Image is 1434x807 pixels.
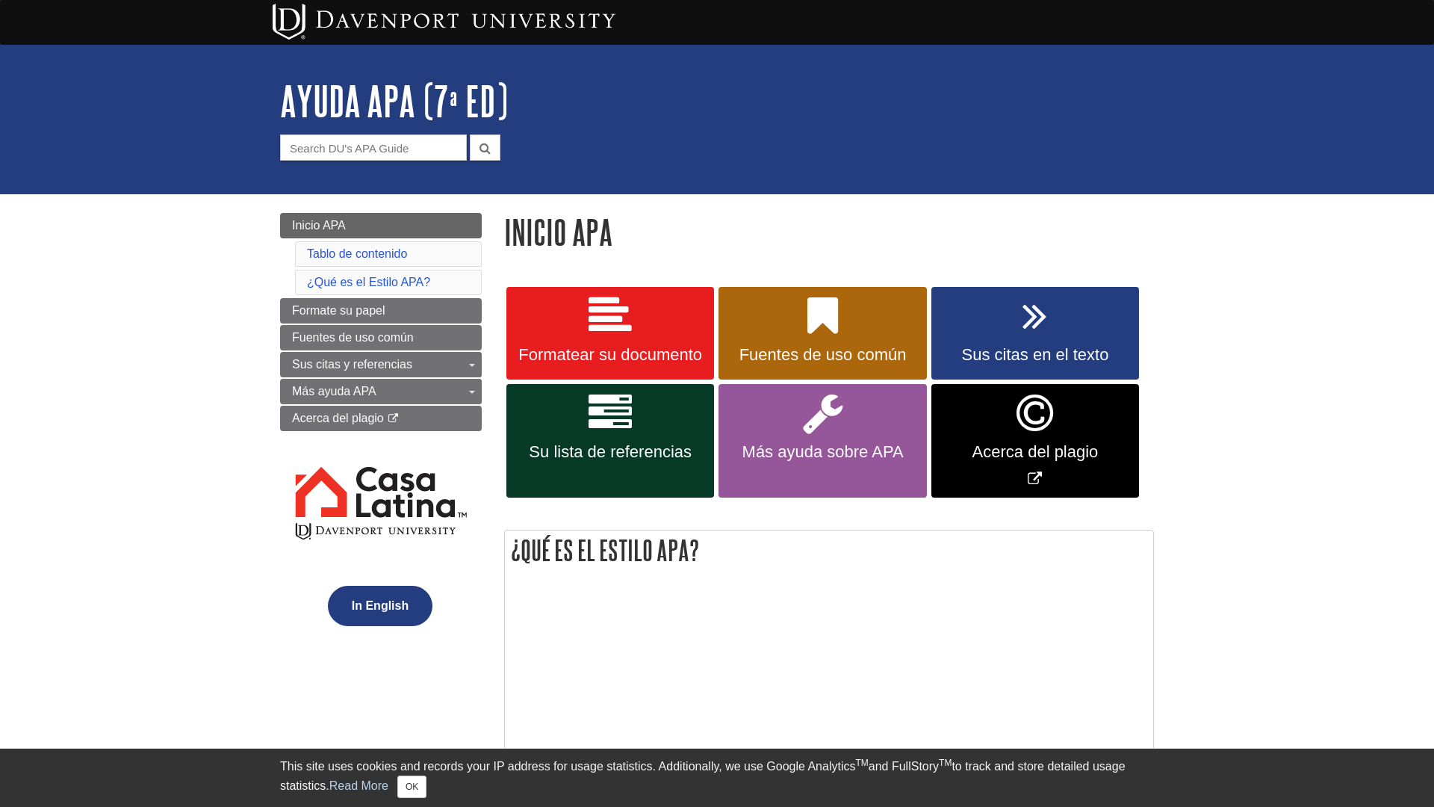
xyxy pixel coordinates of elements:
[280,406,482,431] a: Acerca del plagio
[931,287,1139,380] a: Sus citas en el texto
[292,219,346,232] span: Inicio APA
[292,304,385,317] span: Formate su papel
[718,384,926,498] a: Más ayuda sobre APA
[280,78,508,124] a: AYUDA APA (7ª ED)
[397,776,426,798] button: Close
[292,331,414,344] span: Fuentes de uso común
[280,213,482,238] a: Inicio APA
[324,599,436,612] a: In English
[943,442,1128,462] span: Acerca del plagio
[518,345,703,365] span: Formatear su documento
[292,412,384,424] span: Acerca del plagio
[504,213,1154,251] h1: Inicio APA
[329,779,388,792] a: Read More
[280,213,482,652] div: Guide Page Menu
[855,758,868,768] sup: TM
[730,442,915,462] span: Más ayuda sobre APA
[518,442,703,462] span: Su lista de referencias
[328,586,432,626] button: In English
[931,384,1139,498] a: Link opens in new window
[730,345,915,365] span: Fuentes de uso común
[280,352,482,377] a: Sus citas y referencias
[718,287,926,380] a: Fuentes de uso común
[280,134,467,161] input: Search DU's APA Guide
[280,298,482,324] a: Formate su papel
[280,325,482,350] a: Fuentes de uso común
[506,384,714,498] a: Su lista de referencias
[292,358,412,371] span: Sus citas y referencias
[273,4,615,40] img: Davenport University
[307,276,430,288] a: ¿Qué es el Estilo APA?
[280,758,1154,798] div: This site uses cookies and records your IP address for usage statistics. Additionally, we use Goo...
[939,758,952,768] sup: TM
[307,247,407,260] a: Tablo de contenido
[387,414,400,424] i: This link opens in a new window
[943,345,1128,365] span: Sus citas en el texto
[506,287,714,380] a: Formatear su documento
[505,531,1153,570] h2: ¿Qué es el Estilo APA?
[292,385,376,398] span: Más ayuda APA
[280,379,482,404] a: Más ayuda APA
